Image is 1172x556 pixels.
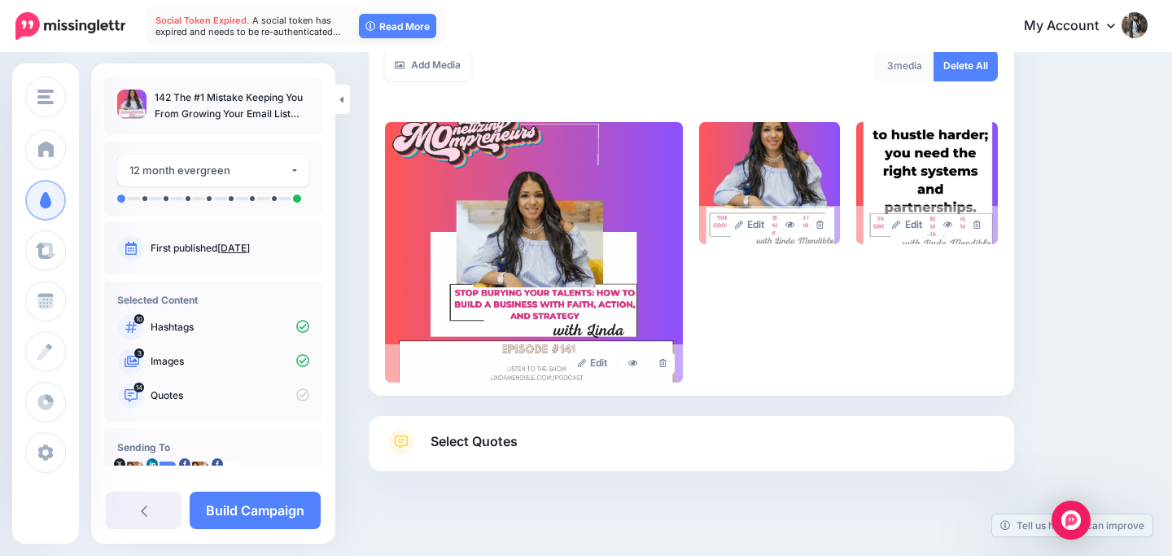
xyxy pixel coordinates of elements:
[570,352,616,374] a: Edit
[182,462,208,488] img: 20264587_1528013177242012_49073832100994551_n-bsa36766.jpg
[385,429,998,471] a: Select Quotes
[155,90,309,122] p: 142 The #1 Mistake Keeping You From Growing Your Email List (and How to Fix It)
[1008,7,1148,46] a: My Account
[117,462,143,488] img: czgbwoD7-25482.jpg
[151,354,309,369] p: Images
[15,12,125,40] img: Missinglettr
[727,214,773,236] a: Edit
[155,15,341,37] span: A social token has expired and needs to be re-authenticated…
[884,214,930,236] a: Edit
[117,441,309,453] h4: Sending To
[431,431,518,453] span: Select Quotes
[1052,501,1091,540] div: Open Intercom Messenger
[875,50,934,81] div: media
[155,15,250,26] span: Social Token Expired.
[129,161,290,180] div: 12 month evergreen
[151,241,309,256] p: First published
[359,14,436,38] a: Read More
[117,90,146,119] img: 110669044351e5281405a4588daba8a8_thumb.jpg
[934,50,998,81] a: Delete All
[856,122,997,244] img: 23a8d52834a6d95a73e3fceea64e39f8_large.jpg
[215,462,241,488] img: 441868332_788000846807526_4984499549444367723_n-bsa151943.jpg
[699,122,840,244] img: 110669044351e5281405a4588daba8a8_large.jpg
[37,90,54,104] img: menu.png
[134,314,144,324] span: 10
[134,383,145,392] span: 14
[151,388,309,403] p: Quotes
[217,242,250,254] a: [DATE]
[385,122,683,383] img: 45LF9U9CL8MCE0LR9SL2BWRWJB8Q3Q8R_large.png
[117,155,309,186] button: 12 month evergreen
[887,59,894,72] span: 3
[117,294,309,306] h4: Selected Content
[992,514,1152,536] a: Tell us how we can improve
[385,50,470,81] a: Add Media
[151,320,309,335] p: Hashtags
[150,462,176,488] img: user_default_image.png
[134,348,144,358] span: 3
